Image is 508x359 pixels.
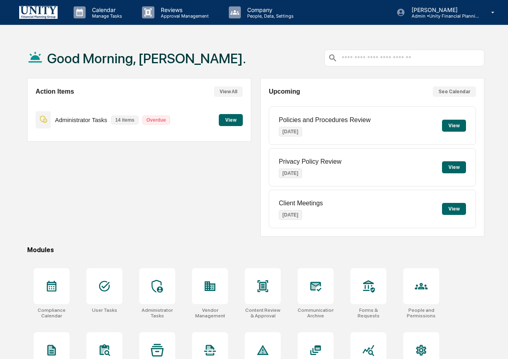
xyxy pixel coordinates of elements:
[279,158,341,165] p: Privacy Policy Review
[86,6,126,13] p: Calendar
[442,203,466,215] button: View
[154,6,213,13] p: Reviews
[403,307,439,319] div: People and Permissions
[405,6,480,13] p: [PERSON_NAME]
[405,13,480,19] p: Admin • Unity Financial Planning Group
[279,127,302,136] p: [DATE]
[433,86,476,97] button: See Calendar
[269,88,300,95] h2: Upcoming
[34,307,70,319] div: Compliance Calendar
[241,6,298,13] p: Company
[86,13,126,19] p: Manage Tasks
[298,307,334,319] div: Communications Archive
[279,200,323,207] p: Client Meetings
[139,307,175,319] div: Administrator Tasks
[111,116,138,124] p: 14 items
[142,116,170,124] p: Overdue
[279,116,370,124] p: Policies and Procedures Review
[350,307,386,319] div: Forms & Requests
[279,210,302,220] p: [DATE]
[154,13,213,19] p: Approval Management
[245,307,281,319] div: Content Review & Approval
[55,116,107,123] p: Administrator Tasks
[192,307,228,319] div: Vendor Management
[47,50,246,66] h1: Good Morning, [PERSON_NAME].
[214,86,243,97] button: View All
[36,88,74,95] h2: Action Items
[19,6,58,18] img: logo
[279,168,302,178] p: [DATE]
[27,246,484,254] div: Modules
[92,307,117,313] div: User Tasks
[219,116,243,123] a: View
[219,114,243,126] button: View
[442,120,466,132] button: View
[241,13,298,19] p: People, Data, Settings
[442,161,466,173] button: View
